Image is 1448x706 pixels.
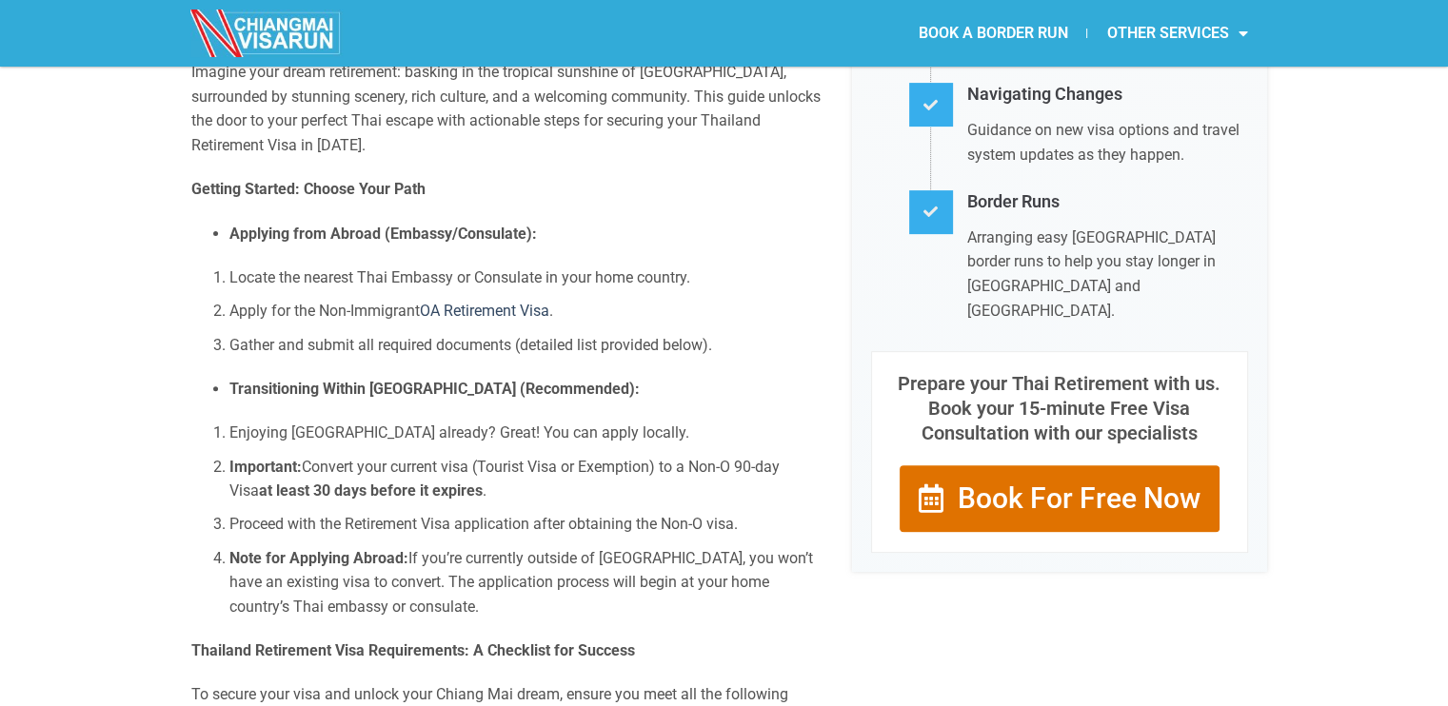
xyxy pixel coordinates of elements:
[967,191,1060,211] a: Border Runs
[724,11,1266,55] nav: Menu
[191,180,426,198] strong: Getting Started: Choose Your Path
[229,380,640,398] strong: Transitioning Within [GEOGRAPHIC_DATA] (Recommended):
[229,458,302,476] strong: Important:
[967,226,1248,323] p: Arranging easy [GEOGRAPHIC_DATA] border runs to help you stay longer in [GEOGRAPHIC_DATA] and [GE...
[191,60,823,157] p: Imagine your dream retirement: basking in the tropical sunshine of [GEOGRAPHIC_DATA], surrounded ...
[229,225,537,243] strong: Applying from Abroad (Embassy/Consulate):
[1087,11,1266,55] a: OTHER SERVICES
[229,546,823,619] li: If you’re currently outside of [GEOGRAPHIC_DATA], you won’t have an existing visa to convert. The...
[958,484,1200,513] span: Book For Free Now
[420,302,549,320] a: OA Retirement Visa
[259,481,483,500] strong: at least 30 days before it expires
[229,265,823,290] li: Locate the nearest Thai Embassy or Consulate in your home country.
[899,11,1086,55] a: BOOK A BORDER RUN
[229,299,823,324] li: Apply for the Non-Immigrant .
[899,464,1220,533] a: Book For Free Now
[891,371,1228,445] p: Prepare your Thai Retirement with us. Book your 15-minute Free Visa Consultation with our special...
[229,512,823,537] li: Proceed with the Retirement Visa application after obtaining the Non-O visa.
[229,455,823,503] li: Convert your current visa (Tourist Visa or Exemption) to a Non-O 90-day Visa .
[229,421,823,445] li: Enjoying [GEOGRAPHIC_DATA] already? Great! You can apply locally.
[967,118,1248,167] p: Guidance on new visa options and travel system updates as they happen.
[967,81,1248,108] h4: Navigating Changes
[229,549,408,567] strong: Note for Applying Abroad:
[229,333,823,358] li: Gather and submit all required documents (detailed list provided below).
[191,641,635,659] strong: Thailand Retirement Visa Requirements: A Checklist for Success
